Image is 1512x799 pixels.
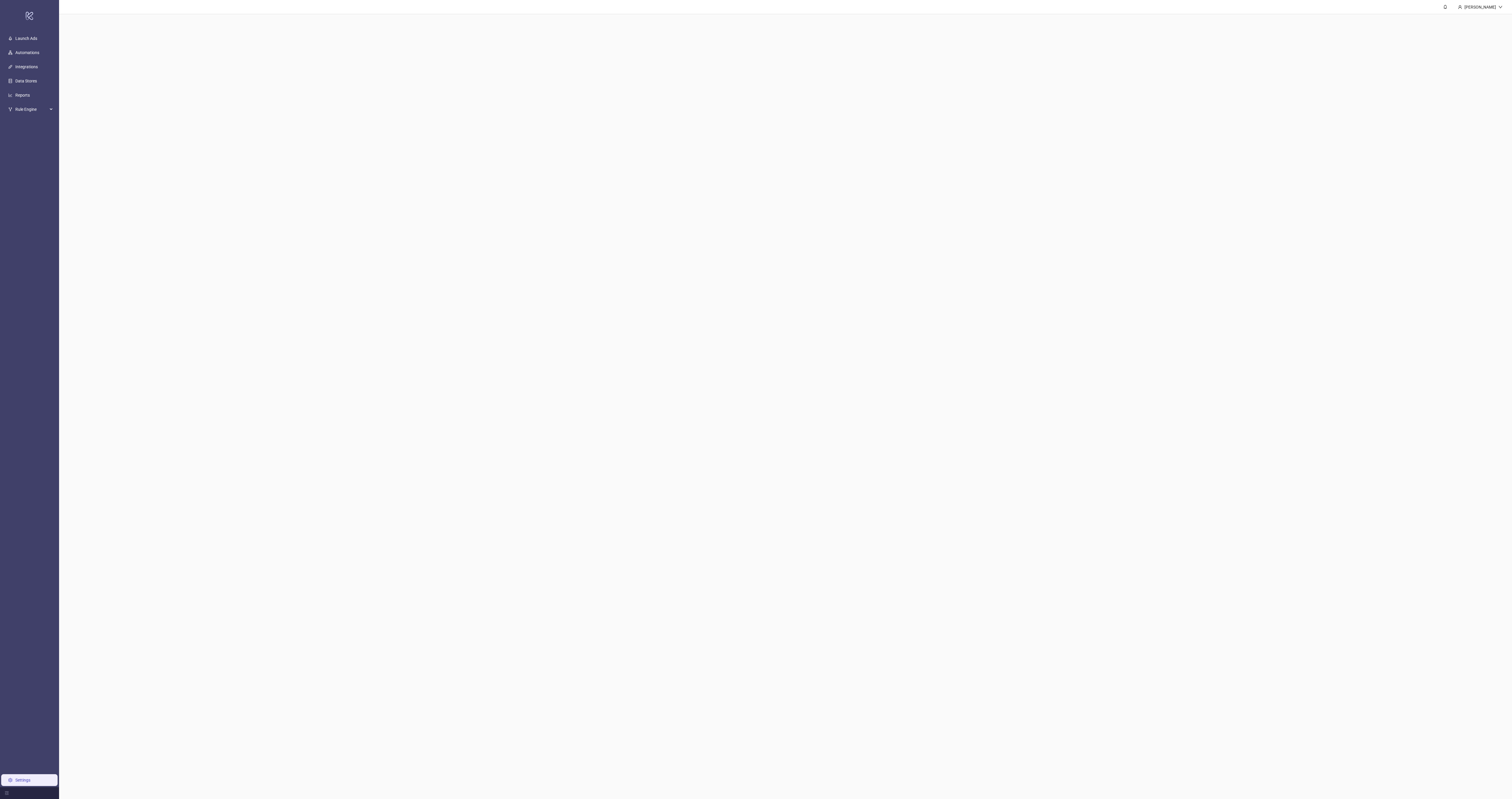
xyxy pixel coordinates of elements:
[15,79,37,83] a: Data Stores
[15,50,39,55] a: Automations
[15,103,48,115] span: Rule Engine
[15,64,38,69] a: Integrations
[15,36,37,41] a: Launch Ads
[1498,5,1503,9] span: down
[8,107,12,111] span: fork
[15,93,30,98] a: Reports
[1458,5,1462,9] span: user
[1443,5,1447,9] span: bell
[15,778,30,782] a: Settings
[1462,4,1498,10] div: [PERSON_NAME]
[5,791,9,795] span: menu-fold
